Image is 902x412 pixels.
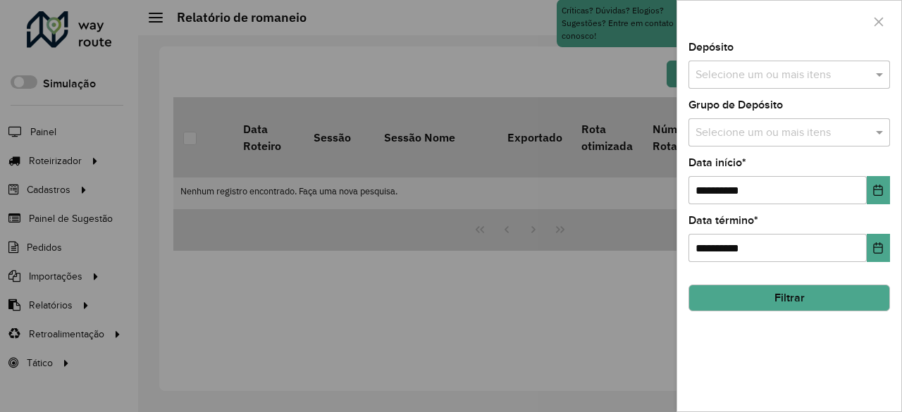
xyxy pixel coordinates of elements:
label: Data término [688,212,758,229]
label: Grupo de Depósito [688,96,783,113]
label: Depósito [688,39,734,56]
button: Choose Date [867,176,890,204]
button: Filtrar [688,285,890,311]
button: Choose Date [867,234,890,262]
label: Data início [688,154,746,171]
